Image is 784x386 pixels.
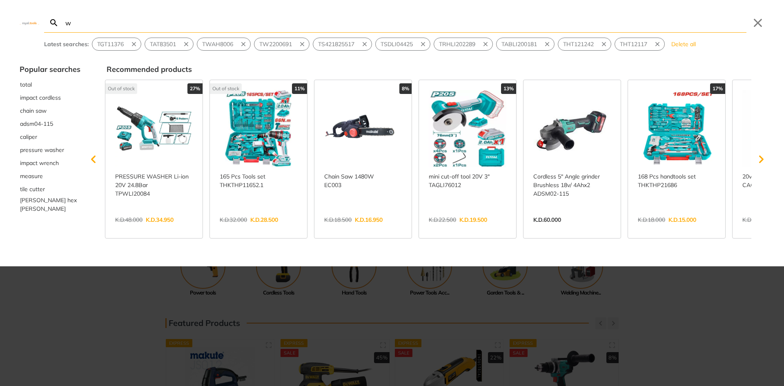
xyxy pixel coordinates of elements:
button: Select suggestion: TWAH8006 [197,38,238,50]
span: impact wrench [20,159,59,167]
button: Remove suggestion: TSDLI04425 [418,38,430,50]
button: Remove suggestion: TW2200691 [297,38,309,50]
button: Select suggestion: chain saw [20,104,80,117]
input: Search… [64,13,746,32]
button: Select suggestion: TRHLI202289 [434,38,480,50]
button: Select suggestion: total [20,78,80,91]
button: Select suggestion: measure [20,170,80,183]
button: Remove suggestion: TWAH8006 [238,38,250,50]
button: Select suggestion: THT121242 [558,38,599,50]
button: Remove suggestion: TABLI200181 [542,38,554,50]
div: Suggestion: pressure washer [20,143,80,156]
button: Select suggestion: adsm04-115 [20,117,80,130]
button: Delete all [668,38,699,51]
button: Select suggestion: ingco hex shank [20,196,80,214]
span: TSDLI04425 [381,40,413,49]
button: Select suggestion: TAT83501 [145,38,181,50]
svg: Remove suggestion: TRHLI202289 [482,40,489,48]
button: Select suggestion: TABLI200181 [497,38,542,50]
svg: Remove suggestion: TS421825517 [361,40,368,48]
div: Out of stock [105,83,137,94]
button: Select suggestion: TGT11376 [92,38,129,50]
div: Suggestion: TW2200691 [254,38,310,51]
div: Suggestion: TS421825517 [313,38,372,51]
div: Suggestion: impact cordless [20,91,80,104]
button: Select suggestion: tile cutter [20,183,80,196]
span: TWAH8006 [202,40,233,49]
svg: Search [49,18,59,28]
button: Select suggestion: TW2200691 [254,38,297,50]
button: Remove suggestion: TAT83501 [181,38,193,50]
div: Suggestion: measure [20,170,80,183]
div: 17% [710,83,725,94]
span: impact cordless [20,94,61,102]
span: THT12117 [620,40,647,49]
div: Suggestion: ingco hex shank [20,196,80,214]
span: TGT11376 [97,40,124,49]
div: Suggestion: THT12117 [615,38,665,51]
button: Remove suggestion: TGT11376 [129,38,141,50]
span: [PERSON_NAME] hex [PERSON_NAME] [20,196,80,213]
span: chain saw [20,107,47,115]
svg: Remove suggestion: TSDLI04425 [419,40,427,48]
span: caliper [20,133,37,141]
button: Remove suggestion: THT12117 [652,38,664,50]
span: pressure washer [20,146,64,154]
span: TS421825517 [318,40,354,49]
button: Remove suggestion: THT121242 [599,38,611,50]
span: TABLI200181 [501,40,537,49]
div: Suggestion: total [20,78,80,91]
svg: Scroll left [85,151,102,167]
svg: Remove suggestion: THT12117 [654,40,661,48]
img: Close [20,21,39,25]
div: Recommended products [107,64,764,75]
button: Select suggestion: caliper [20,130,80,143]
div: Suggestion: caliper [20,130,80,143]
div: Suggestion: THT121242 [558,38,611,51]
div: Suggestion: TABLI200181 [496,38,555,51]
button: Remove suggestion: TS421825517 [359,38,372,50]
span: THT121242 [563,40,594,49]
span: TAT83501 [150,40,176,49]
svg: Scroll right [753,151,769,167]
div: Suggestion: TAT83501 [145,38,194,51]
span: TW2200691 [259,40,292,49]
div: Suggestion: tile cutter [20,183,80,196]
button: Select suggestion: TS421825517 [313,38,359,50]
button: Remove suggestion: TRHLI202289 [480,38,492,50]
svg: Remove suggestion: TW2200691 [298,40,306,48]
svg: Remove suggestion: THT121242 [600,40,608,48]
svg: Remove suggestion: TAT83501 [183,40,190,48]
div: Out of stock [210,83,242,94]
span: tile cutter [20,185,45,194]
span: adsm04-115 [20,120,53,128]
button: Select suggestion: impact cordless [20,91,80,104]
div: 11% [292,83,307,94]
button: Select suggestion: pressure washer [20,143,80,156]
span: measure [20,172,43,181]
div: 13% [501,83,516,94]
div: Suggestion: TGT11376 [92,38,141,51]
div: Suggestion: TRHLI202289 [434,38,493,51]
div: Suggestion: impact wrench [20,156,80,170]
svg: Remove suggestion: TGT11376 [130,40,138,48]
svg: Remove suggestion: TABLI200181 [543,40,551,48]
div: Latest searches: [44,40,89,49]
div: Suggestion: chain saw [20,104,80,117]
div: Popular searches [20,64,80,75]
div: Suggestion: TWAH8006 [197,38,251,51]
span: total [20,80,32,89]
div: Suggestion: TSDLI04425 [375,38,430,51]
span: TRHLI202289 [439,40,475,49]
button: Select suggestion: TSDLI04425 [376,38,418,50]
svg: Remove suggestion: TWAH8006 [240,40,247,48]
div: Suggestion: adsm04-115 [20,117,80,130]
button: Close [751,16,764,29]
div: 8% [399,83,412,94]
button: Select suggestion: impact wrench [20,156,80,170]
div: 27% [187,83,203,94]
button: Select suggestion: THT12117 [615,38,652,50]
